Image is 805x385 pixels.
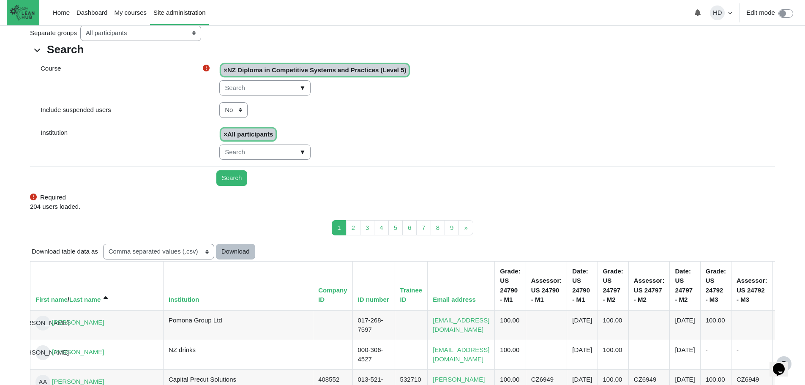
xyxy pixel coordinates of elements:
[35,378,104,385] a: AA[PERSON_NAME]
[216,170,248,186] input: Search
[30,194,37,200] i: Required field
[41,64,61,93] label: Course
[450,224,453,231] span: 9
[297,146,307,159] span: ▼
[526,261,567,310] th: Assessor: US 24790 - M1
[366,224,369,231] span: 3
[464,224,467,231] span: »
[731,261,773,310] th: Assessor: US 24792 - M3
[495,340,526,369] td: 100.00
[379,224,383,231] span: 4
[700,340,731,369] td: -
[772,310,803,340] td: [DATE]
[433,296,476,303] a: Email address
[35,319,104,326] a: [PERSON_NAME][PERSON_NAME]
[772,340,803,369] td: -
[41,105,111,115] label: Include suspended users
[408,224,411,231] span: 6
[69,296,101,303] a: Last name
[35,296,68,303] a: First name
[670,340,700,369] td: [DATE]
[32,247,98,257] label: Download table data as
[203,64,213,74] div: Required
[436,224,439,231] span: 8
[433,317,489,333] a: [EMAIL_ADDRESS][DOMAIN_NAME]
[30,193,775,202] div: Required
[219,80,311,96] input: Search
[567,310,598,340] td: [DATE]
[422,224,425,231] span: 7
[337,224,341,231] span: 1
[163,340,313,369] td: NZ drinks
[30,202,775,212] p: 204 users loaded.
[700,261,731,310] th: Grade: US 24792 - M3
[710,5,725,20] span: HD
[35,345,50,360] span: [PERSON_NAME]
[495,261,526,310] th: Grade: US 24790 - M1
[567,340,598,369] td: [DATE]
[30,28,77,38] label: Separate groups
[598,261,628,310] th: Grade: US 24797 - M2
[700,310,731,340] td: 100.00
[30,261,164,310] th: /
[598,340,628,369] td: 100.00
[731,340,773,369] td: -
[169,296,199,303] a: Institution
[219,145,311,160] input: Search
[352,310,395,340] td: 017-268-7597
[400,287,423,303] a: Trainee ID
[694,9,701,16] i: Toggle notifications menu
[30,218,775,243] nav: Page
[35,316,50,330] span: [PERSON_NAME]
[567,261,598,310] th: Date: US 24790 - M1
[352,224,355,231] span: 2
[163,310,313,340] td: Pomona Group Ltd
[770,351,797,377] iframe: chat widget
[102,296,109,303] i: Ascending
[221,128,276,141] span: All participants
[41,128,68,157] label: Institution
[358,296,389,303] a: ID number
[7,2,38,24] img: The Lean Hub
[224,66,227,74] span: ×
[297,82,307,95] span: ▼
[221,64,409,76] span: NZ Diploma in Competitive Systems and Practices (Level 5)
[772,261,803,310] th: Date: US 24792 - M3
[224,131,227,138] span: ×
[203,65,210,71] i: Required
[216,244,255,259] button: Download
[394,224,397,231] span: 5
[628,261,670,310] th: Assessor: US 24797 - M2
[318,287,347,303] a: Company ID
[598,310,628,340] td: 100.00
[352,340,395,369] td: 000-306-4527
[746,8,775,18] label: Edit mode
[433,346,489,363] a: [EMAIL_ADDRESS][DOMAIN_NAME]
[495,310,526,340] td: 100.00
[670,310,700,340] td: [DATE]
[35,348,104,355] a: [PERSON_NAME][PERSON_NAME]
[670,261,700,310] th: Date: US 24797 - M2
